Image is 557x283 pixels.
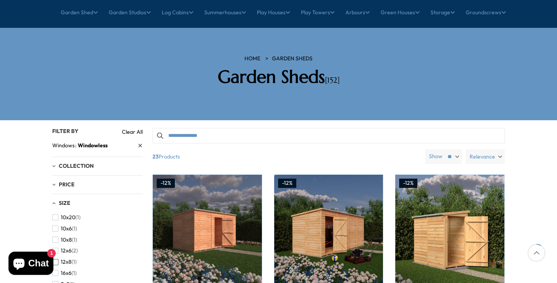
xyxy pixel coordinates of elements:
span: Windowless [78,142,108,149]
a: Storage [431,3,455,22]
span: [152] [325,75,340,85]
span: Relevance [470,149,495,164]
span: 16x6 [61,270,72,276]
button: 12x6 [52,245,78,256]
span: Filter By [52,128,79,135]
a: Play Houses [257,3,290,22]
span: Price [59,181,75,188]
a: Play Towers [301,3,335,22]
span: 12x8 [61,259,72,265]
a: Garden Shed [61,3,98,22]
label: Show [429,153,443,160]
label: Relevance [466,149,505,164]
h2: Garden Sheds [168,66,389,87]
a: Clear All [122,128,143,136]
button: 10x6 [52,223,77,234]
a: HOME [244,55,260,63]
span: (1) [72,237,77,243]
button: 16x6 [52,268,77,279]
span: Windows [52,141,78,150]
a: Summerhouses [204,3,246,22]
span: 10x8 [61,237,72,243]
span: Collection [59,162,94,169]
span: (1) [75,214,80,221]
a: Log Cabins [162,3,193,22]
span: Size [59,199,70,206]
input: Search products [152,128,505,143]
a: Garden Sheds [272,55,313,63]
span: 10x20 [61,214,75,221]
b: 23 [152,149,159,164]
span: 12x6 [61,247,72,254]
span: (2) [72,247,78,254]
span: Products [149,149,422,164]
button: 12x8 [52,256,77,268]
a: Arbours [345,3,370,22]
div: -12% [157,179,175,188]
span: (1) [72,270,77,276]
div: -12% [278,179,296,188]
inbox-online-store-chat: Shopify online store chat [6,252,56,277]
span: (1) [72,259,77,265]
span: 10x6 [61,225,72,232]
span: (1) [72,225,77,232]
button: 10x20 [52,212,80,223]
a: Garden Studios [109,3,151,22]
div: -12% [399,179,417,188]
a: Green Houses [381,3,420,22]
button: 10x8 [52,234,77,245]
a: Groundscrews [466,3,506,22]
